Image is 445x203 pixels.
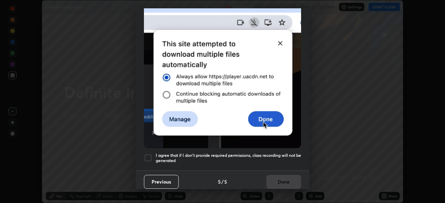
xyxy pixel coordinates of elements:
button: Previous [144,175,179,189]
h4: / [221,178,224,185]
h4: 5 [218,178,221,185]
h4: 5 [224,178,227,185]
h5: I agree that if I don't provide required permissions, class recording will not be generated [156,153,301,163]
